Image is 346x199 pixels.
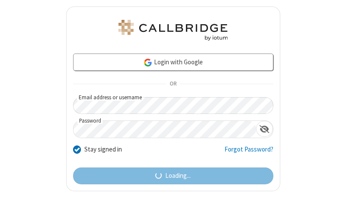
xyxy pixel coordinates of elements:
a: Forgot Password? [224,145,273,161]
span: Loading... [165,171,191,181]
iframe: Chat [324,177,340,193]
label: Stay signed in [84,145,122,155]
input: Password [74,121,256,138]
div: Show password [256,121,273,137]
button: Loading... [73,167,273,185]
span: OR [166,78,180,90]
input: Email address or username [73,97,273,114]
a: Login with Google [73,54,273,71]
img: Astra [117,20,229,41]
img: google-icon.png [143,58,153,67]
